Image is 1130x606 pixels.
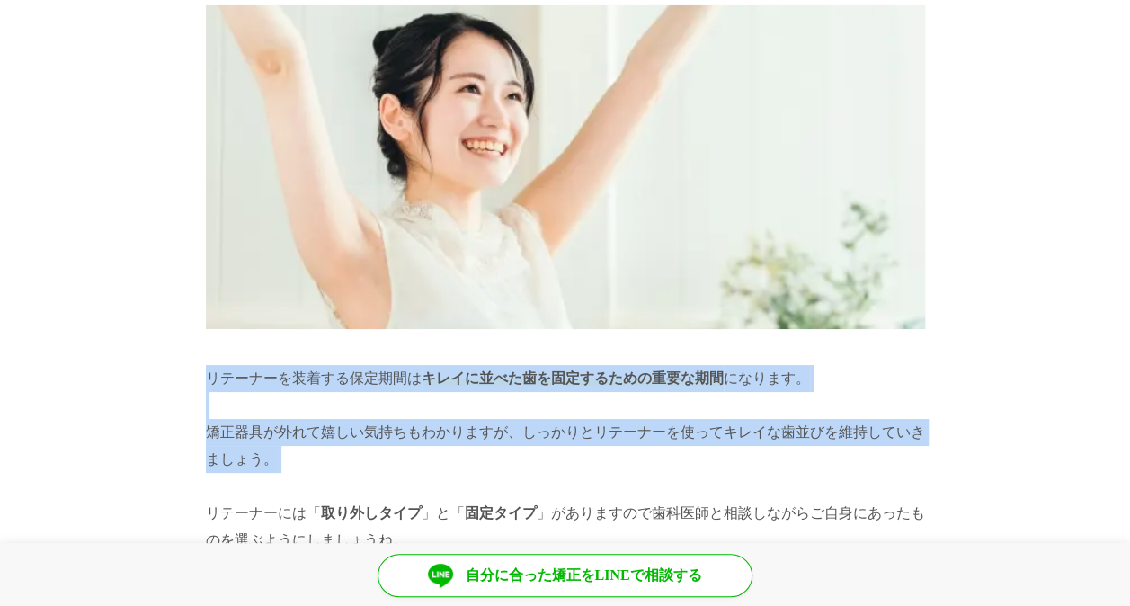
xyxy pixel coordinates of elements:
[465,505,537,521] strong: 固定タイプ
[321,505,422,521] strong: 取り外しタイプ
[422,370,724,386] span: キレイに並べた歯を固定するための重要な期間
[378,554,752,597] a: 自分に合った矯正をLINEで相談する
[206,5,925,329] img: 素材_嬉しそうな女性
